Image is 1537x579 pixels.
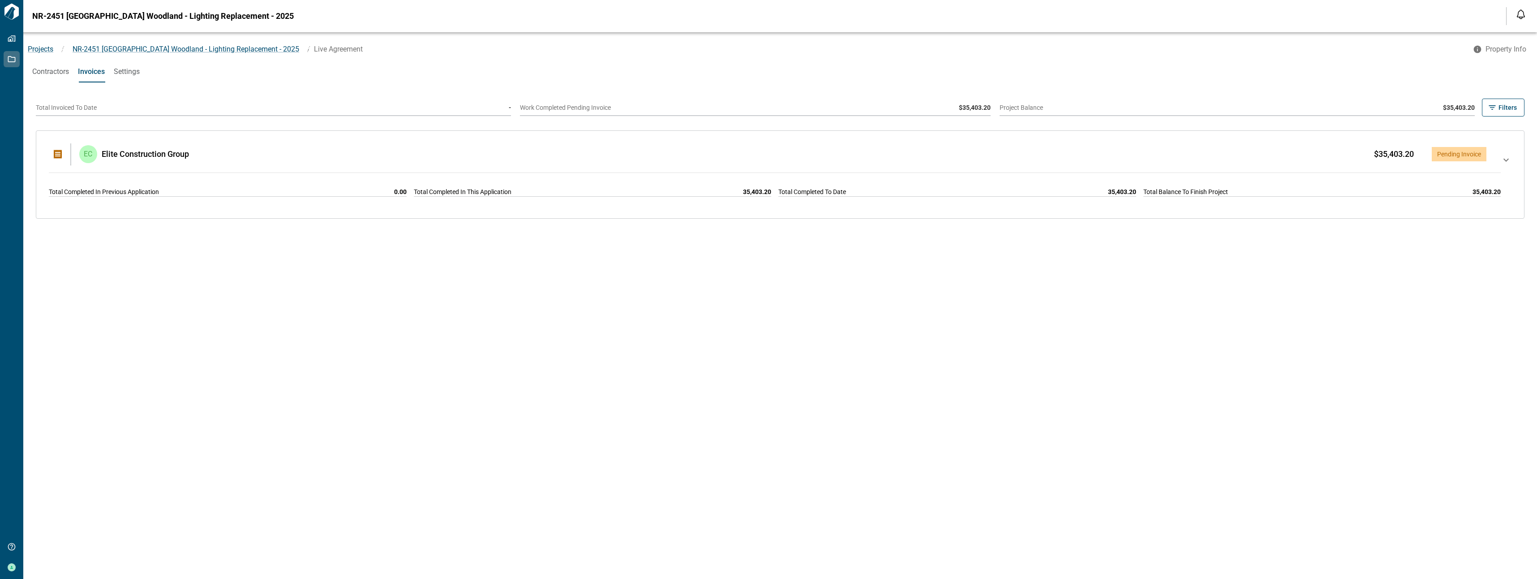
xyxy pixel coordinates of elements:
[45,138,1515,211] div: ECElite Construction Group$35,403.20Pending InvoiceTotal Completed In Previous Application0.00Tot...
[778,187,846,196] span: Total Completed To Date
[23,61,1537,82] div: base tabs
[1473,187,1501,196] span: 35,403.20
[414,187,511,196] span: Total Completed In This Application
[959,104,991,111] span: $35,403.20
[49,187,159,196] span: Total Completed In Previous Application
[36,104,97,111] span: Total Invoiced To Date
[1485,45,1526,54] span: Property Info
[1143,187,1228,196] span: Total Balance To Finish Project
[102,150,189,159] span: Elite Construction Group
[1443,104,1475,111] span: $35,403.20
[1108,187,1136,196] span: 35,403.20
[114,67,140,76] span: Settings
[73,45,299,53] span: NR-2451 [GEOGRAPHIC_DATA] Woodland - Lighting Replacement - 2025
[1498,103,1517,112] span: Filters
[1437,151,1481,158] span: Pending Invoice
[520,104,611,111] span: Work Completed Pending Invoice
[1000,104,1043,111] span: Project Balance
[1374,150,1414,159] span: $35,403.20
[743,187,771,196] span: 35,403.20
[32,67,69,76] span: Contractors
[1468,41,1533,57] button: Property Info
[1482,99,1524,117] button: Filters
[394,187,407,196] span: 0.00
[509,104,511,111] span: -
[28,45,53,53] a: Projects
[314,45,363,53] span: Live Agreement
[78,67,105,76] span: Invoices
[23,44,1468,55] nav: breadcrumb
[84,149,92,160] p: EC
[1514,7,1528,22] button: Open notification feed
[32,12,294,21] span: NR-2451 [GEOGRAPHIC_DATA] Woodland - Lighting Replacement - 2025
